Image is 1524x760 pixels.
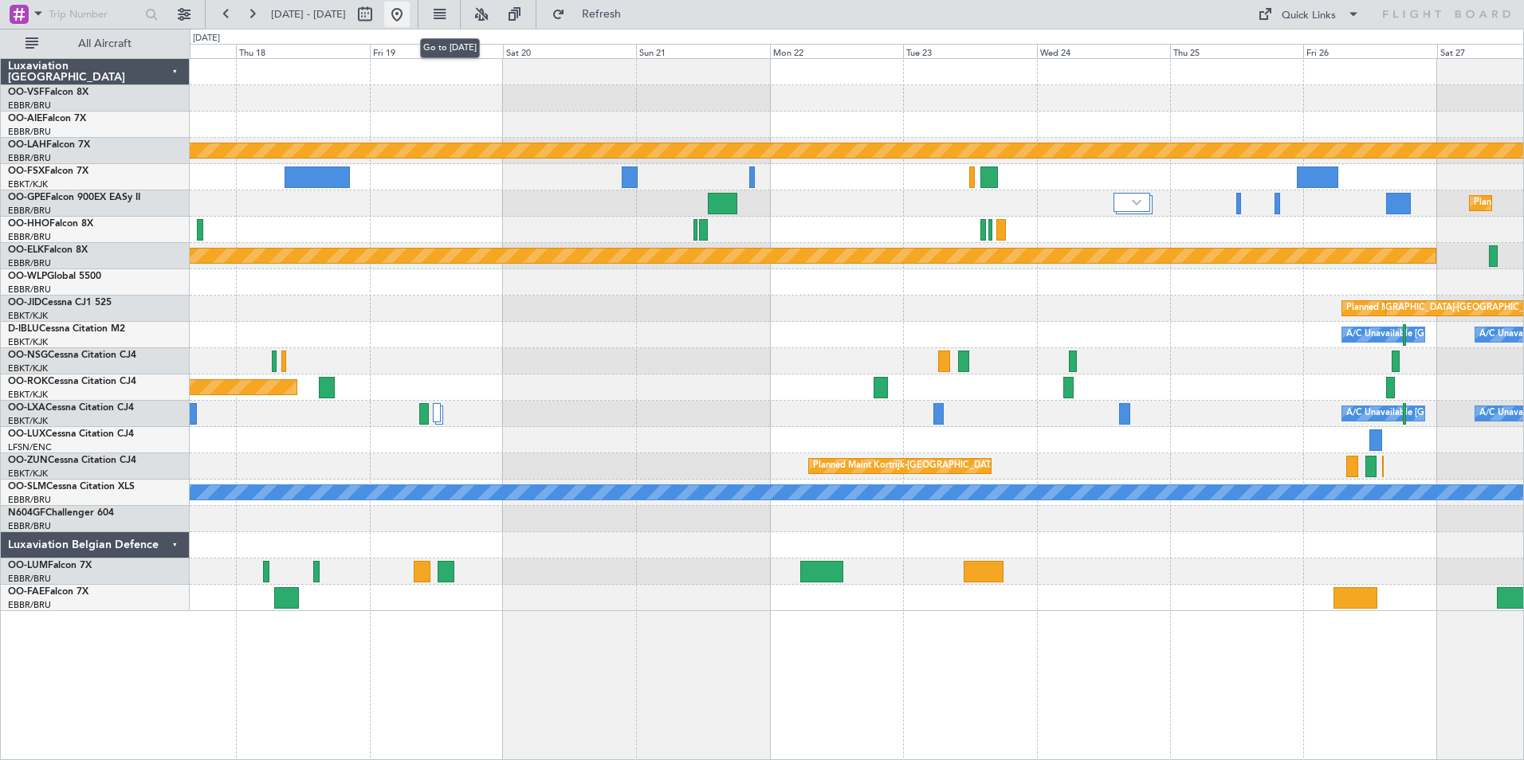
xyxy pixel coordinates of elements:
span: OO-WLP [8,272,47,281]
span: [DATE] - [DATE] [271,7,346,22]
a: OO-AIEFalcon 7X [8,114,86,123]
span: OO-GPE [8,193,45,202]
a: OO-LAHFalcon 7X [8,140,90,150]
img: arrow-gray.svg [1132,199,1141,206]
span: OO-ELK [8,245,44,255]
a: EBKT/KJK [8,310,48,322]
a: OO-HHOFalcon 8X [8,219,93,229]
a: EBBR/BRU [8,599,51,611]
span: OO-JID [8,298,41,308]
span: OO-ROK [8,377,48,386]
div: Go to [DATE] [420,38,480,58]
a: EBKT/KJK [8,468,48,480]
a: EBBR/BRU [8,257,51,269]
span: OO-SLM [8,482,46,492]
a: EBKT/KJK [8,336,48,348]
a: N604GFChallenger 604 [8,508,114,518]
div: Planned Maint Kortrijk-[GEOGRAPHIC_DATA] [813,454,999,478]
a: EBBR/BRU [8,205,51,217]
a: LFSN/ENC [8,441,52,453]
div: Tue 23 [903,44,1036,58]
a: EBKT/KJK [8,362,48,374]
div: Fri 26 [1303,44,1436,58]
a: OO-JIDCessna CJ1 525 [8,298,112,308]
a: EBBR/BRU [8,100,51,112]
a: OO-GPEFalcon 900EX EASy II [8,193,140,202]
a: OO-VSFFalcon 8X [8,88,88,97]
div: Quick Links [1282,8,1336,24]
a: OO-FAEFalcon 7X [8,587,88,597]
a: OO-NSGCessna Citation CJ4 [8,351,136,360]
div: Sat 20 [503,44,636,58]
div: Mon 22 [770,44,903,58]
span: OO-LXA [8,403,45,413]
a: EBBR/BRU [8,284,51,296]
a: EBBR/BRU [8,573,51,585]
a: EBBR/BRU [8,231,51,243]
span: OO-ZUN [8,456,48,465]
span: All Aircraft [41,38,168,49]
a: EBKT/KJK [8,178,48,190]
button: Refresh [544,2,640,27]
a: OO-FSXFalcon 7X [8,166,88,176]
a: OO-LUMFalcon 7X [8,561,92,570]
a: EBKT/KJK [8,389,48,401]
div: Thu 18 [236,44,369,58]
a: OO-LXACessna Citation CJ4 [8,403,134,413]
div: Wed 24 [1037,44,1170,58]
span: OO-HHO [8,219,49,229]
span: OO-FAE [8,587,45,597]
div: Thu 25 [1170,44,1303,58]
a: OO-WLPGlobal 5500 [8,272,101,281]
a: OO-ZUNCessna Citation CJ4 [8,456,136,465]
input: Trip Number [49,2,140,26]
a: EBBR/BRU [8,494,51,506]
button: All Aircraft [18,31,173,57]
div: [DATE] [193,32,220,45]
a: OO-ELKFalcon 8X [8,245,88,255]
span: OO-LUX [8,429,45,439]
span: N604GF [8,508,45,518]
a: EBKT/KJK [8,415,48,427]
a: OO-LUXCessna Citation CJ4 [8,429,134,439]
span: OO-AIE [8,114,42,123]
span: OO-NSG [8,351,48,360]
span: OO-LAH [8,140,46,150]
span: OO-LUM [8,561,48,570]
span: OO-FSX [8,166,45,176]
a: EBBR/BRU [8,520,51,532]
a: D-IBLUCessna Citation M2 [8,324,125,334]
a: EBBR/BRU [8,126,51,138]
a: EBBR/BRU [8,152,51,164]
span: Refresh [568,9,635,20]
div: Fri 19 [370,44,503,58]
div: Sun 21 [636,44,769,58]
button: Quick Links [1250,2,1368,27]
span: OO-VSF [8,88,45,97]
a: OO-ROKCessna Citation CJ4 [8,377,136,386]
span: D-IBLU [8,324,39,334]
a: OO-SLMCessna Citation XLS [8,482,135,492]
